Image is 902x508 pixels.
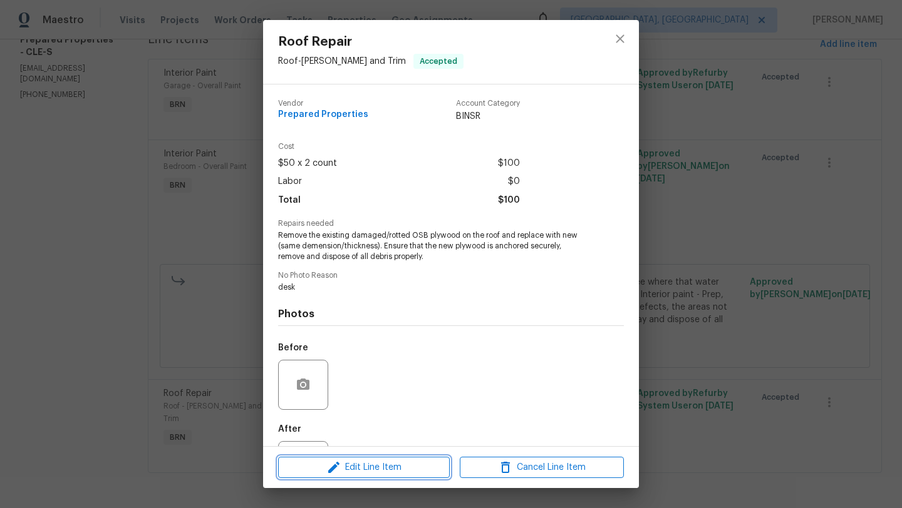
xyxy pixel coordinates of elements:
[278,35,464,49] span: Roof Repair
[278,57,406,66] span: Roof - [PERSON_NAME] and Trim
[278,143,520,151] span: Cost
[456,99,520,108] span: Account Category
[278,457,450,479] button: Edit Line Item
[278,425,301,434] h5: After
[605,24,635,54] button: close
[415,55,462,68] span: Accepted
[456,110,520,123] span: BINSR
[278,282,589,293] span: desk
[278,155,337,173] span: $50 x 2 count
[278,110,368,119] span: Prepared Properties
[498,155,520,173] span: $100
[278,343,308,352] h5: Before
[278,308,624,320] h4: Photos
[498,191,520,210] span: $100
[278,272,624,280] span: No Photo Reason
[278,99,368,108] span: Vendor
[464,460,620,475] span: Cancel Line Item
[278,230,589,262] span: Remove the existing damaged/rotted OSB plywood on the roof and replace with new (same demension/t...
[508,173,520,191] span: $0
[282,460,446,475] span: Edit Line Item
[278,173,302,191] span: Labor
[278,191,301,210] span: Total
[460,457,624,479] button: Cancel Line Item
[278,220,624,228] span: Repairs needed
